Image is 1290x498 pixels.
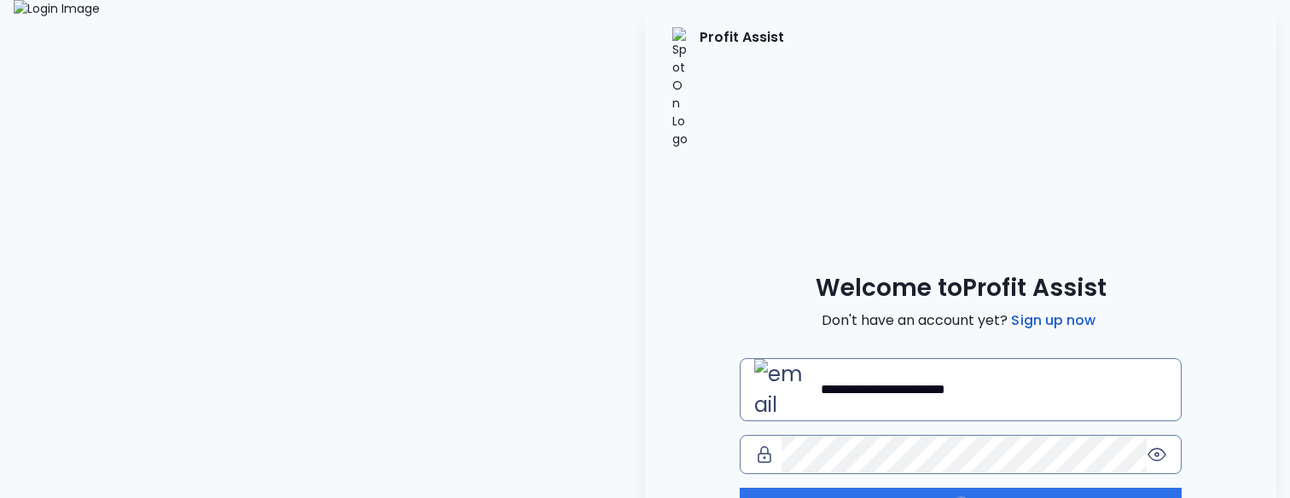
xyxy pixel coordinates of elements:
[700,27,784,148] p: Profit Assist
[822,310,1099,331] span: Don't have an account yet?
[816,273,1107,304] span: Welcome to Profit Assist
[1008,310,1099,331] a: Sign up now
[672,27,689,148] img: SpotOn Logo
[754,359,814,420] img: email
